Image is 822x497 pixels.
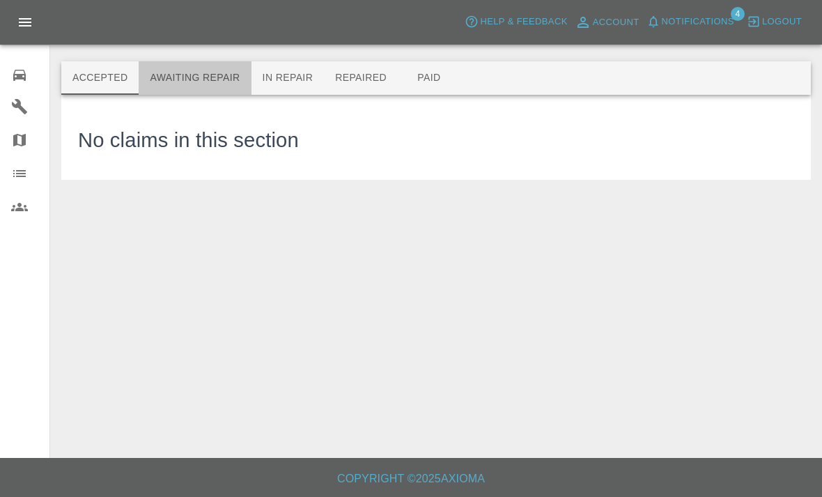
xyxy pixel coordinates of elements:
button: Logout [743,11,805,33]
span: 4 [731,7,745,21]
button: Open drawer [8,6,42,39]
h3: No claims in this section [78,125,299,156]
button: Awaiting Repair [139,61,251,95]
span: Help & Feedback [480,14,567,30]
h6: Copyright © 2025 Axioma [11,469,811,489]
button: In Repair [251,61,325,95]
a: Account [571,11,643,33]
button: Notifications [643,11,738,33]
span: Logout [762,14,802,30]
span: Notifications [662,14,734,30]
span: Account [593,15,639,31]
button: Repaired [324,61,398,95]
button: Accepted [61,61,139,95]
button: Help & Feedback [461,11,571,33]
button: Paid [398,61,460,95]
